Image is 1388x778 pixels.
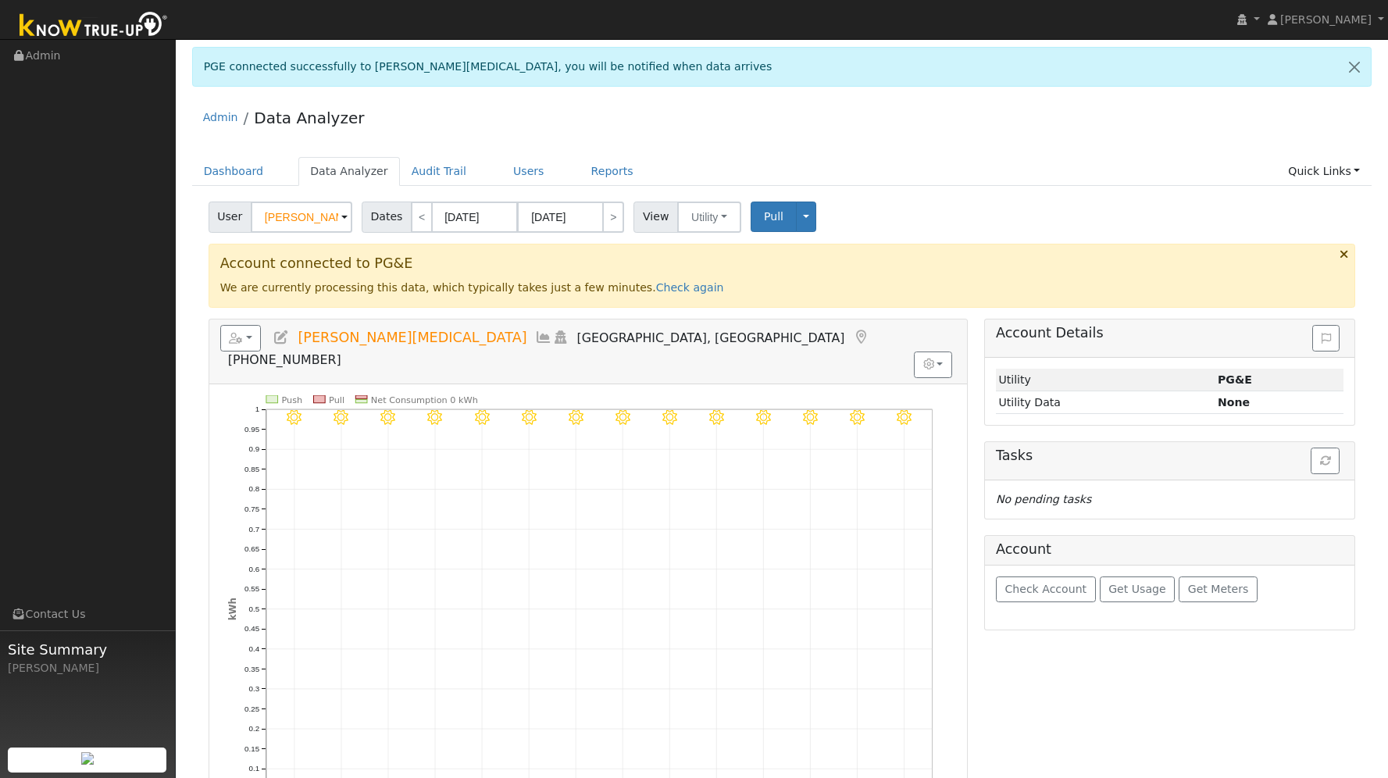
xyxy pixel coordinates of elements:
[1338,48,1371,86] a: Close
[362,202,412,233] span: Dates
[192,157,276,186] a: Dashboard
[996,493,1091,505] i: No pending tasks
[254,109,364,127] a: Data Analyzer
[371,394,478,405] text: Net Consumption 0 kWh
[244,744,260,753] text: 0.15
[251,202,352,233] input: Select a User
[569,410,583,425] i: 8/26 - Clear
[248,524,259,533] text: 0.7
[244,624,260,633] text: 0.45
[850,410,865,425] i: 9/01 - Clear
[1100,576,1176,603] button: Get Usage
[244,705,260,713] text: 0.25
[522,410,537,425] i: 8/25 - Clear
[244,424,260,433] text: 0.95
[298,330,526,345] span: [PERSON_NAME][MEDICAL_DATA]
[248,644,259,653] text: 0.4
[996,576,1096,603] button: Check Account
[616,410,630,425] i: 8/27 - Clear
[677,202,741,233] button: Utility
[248,444,259,453] text: 0.9
[475,410,490,425] i: 8/24 - Clear
[244,544,260,553] text: 0.65
[1312,325,1340,352] button: Issue History
[996,448,1343,464] h5: Tasks
[192,47,1372,87] div: PGE connected successfully to [PERSON_NAME][MEDICAL_DATA], you will be notified when data arrives
[209,244,1356,308] div: We are currently processing this data, which typically takes just a few minutes.
[1108,583,1165,595] span: Get Usage
[1188,583,1249,595] span: Get Meters
[1218,396,1250,409] strong: None
[996,391,1215,414] td: Utility Data
[996,541,1051,557] h5: Account
[1280,13,1372,26] span: [PERSON_NAME]
[1276,157,1372,186] a: Quick Links
[411,202,433,233] a: <
[662,410,677,425] i: 8/28 - Clear
[764,210,783,223] span: Pull
[751,202,797,232] button: Pull
[248,724,259,733] text: 0.2
[248,764,259,773] text: 0.1
[1218,373,1252,386] strong: ID: 17247705, authorized: 09/03/25
[298,157,400,186] a: Data Analyzer
[281,394,302,405] text: Push
[244,505,260,513] text: 0.75
[427,410,442,425] i: 8/23 - Clear
[580,157,645,186] a: Reports
[12,9,176,44] img: Know True-Up
[535,330,552,345] a: Multi-Series Graph
[852,330,869,345] a: Map
[287,410,302,425] i: 8/20 - Clear
[656,281,724,294] a: Check again
[1179,576,1258,603] button: Get Meters
[380,410,395,425] i: 8/22 - Clear
[996,369,1215,391] td: Utility
[1004,583,1086,595] span: Check Account
[577,330,845,345] span: [GEOGRAPHIC_DATA], [GEOGRAPHIC_DATA]
[227,598,238,620] text: kWh
[244,664,260,673] text: 0.35
[209,202,252,233] span: User
[244,584,260,593] text: 0.55
[228,352,341,367] span: [PHONE_NUMBER]
[400,157,478,186] a: Audit Trail
[709,410,724,425] i: 8/29 - Clear
[633,202,678,233] span: View
[8,660,167,676] div: [PERSON_NAME]
[248,684,259,693] text: 0.3
[897,410,912,425] i: 9/02 - Clear
[602,202,624,233] a: >
[996,325,1343,341] h5: Account Details
[1311,448,1340,474] button: Refresh
[329,394,344,405] text: Pull
[220,255,1344,272] h3: Account connected to PG&E
[803,410,818,425] i: 8/31 - Clear
[501,157,556,186] a: Users
[8,639,167,660] span: Site Summary
[81,752,94,765] img: retrieve
[248,565,259,573] text: 0.6
[756,410,771,425] i: 8/30 - Clear
[552,330,569,345] a: Login As (last Never)
[334,410,348,425] i: 8/21 - Clear
[273,330,290,345] a: Edit User (36673)
[255,405,259,413] text: 1
[248,484,259,493] text: 0.8
[203,111,238,123] a: Admin
[248,605,259,613] text: 0.5
[244,465,260,473] text: 0.85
